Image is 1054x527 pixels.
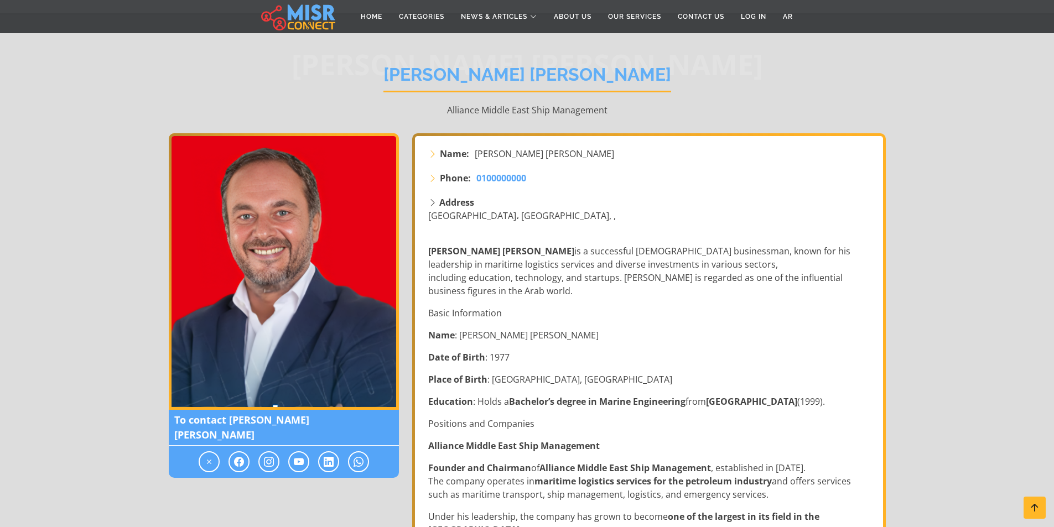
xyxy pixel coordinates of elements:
strong: Date of Birth [428,351,485,363]
strong: Alliance Middle East Ship Management [539,462,711,474]
img: main.misr_connect [261,3,335,30]
a: News & Articles [453,6,546,27]
span: [PERSON_NAME] [PERSON_NAME] [475,147,614,160]
strong: Name: [440,147,469,160]
strong: maritime logistics services for the petroleum industry [534,475,772,487]
p: Basic Information [428,306,872,320]
span: 0100000000 [476,172,526,184]
img: Ahmed Tarek Khalil [169,133,399,410]
strong: Bachelor’s degree in Marine Engineering [509,395,686,408]
strong: Name [428,329,455,341]
a: About Us [546,6,600,27]
strong: Place of Birth [428,373,487,385]
strong: [GEOGRAPHIC_DATA] [706,395,797,408]
a: Our Services [600,6,669,27]
a: Categories [391,6,453,27]
strong: Phone: [440,171,471,185]
h1: [PERSON_NAME] [PERSON_NAME] [383,64,671,92]
span: News & Articles [461,12,527,22]
a: Contact Us [669,6,733,27]
a: Log in [733,6,775,27]
p: is a successful [DEMOGRAPHIC_DATA] businessman, known for his leadership in maritime logistics se... [428,244,872,298]
p: : [GEOGRAPHIC_DATA], [GEOGRAPHIC_DATA] [428,373,872,386]
p: Positions and Companies [428,417,872,430]
strong: [PERSON_NAME] [PERSON_NAME] [428,245,574,257]
span: To contact [PERSON_NAME] [PERSON_NAME] [169,410,399,446]
p: of , established in [DATE]. The company operates in and offers services such as maritime transpor... [428,461,872,501]
p: Alliance Middle East Ship Management [169,103,886,117]
a: 0100000000 [476,171,526,185]
strong: Founder and Chairman [428,462,531,474]
p: : Holds a from (1999). [428,395,872,408]
strong: Alliance Middle East Ship Management [428,440,600,452]
strong: Address [439,196,474,208]
p: : [PERSON_NAME] [PERSON_NAME] [428,328,872,342]
span: [GEOGRAPHIC_DATA]، [GEOGRAPHIC_DATA], , [428,210,616,222]
a: AR [775,6,801,27]
strong: Education [428,395,473,408]
a: Home [352,6,391,27]
p: : 1977 [428,351,872,364]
